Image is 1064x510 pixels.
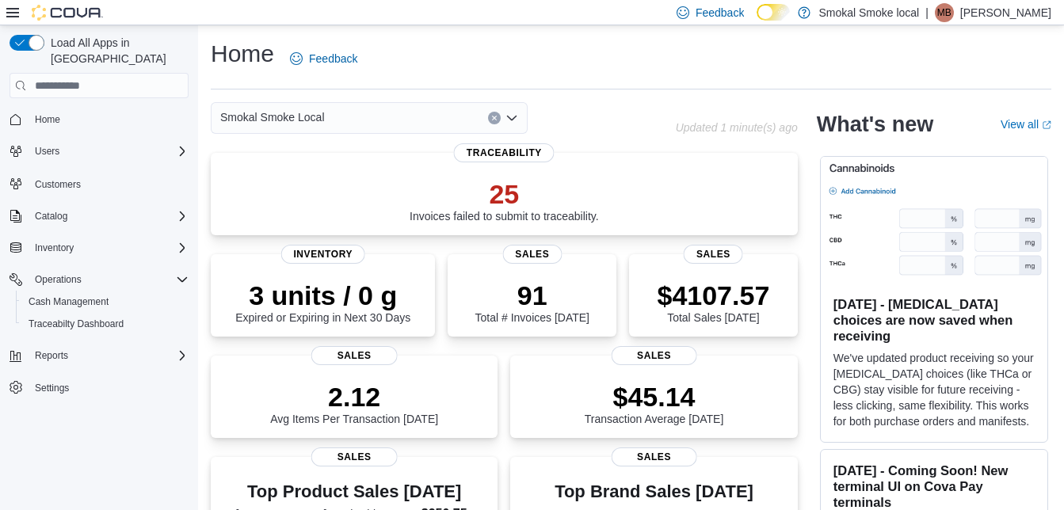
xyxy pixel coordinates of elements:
[29,295,109,308] span: Cash Management
[35,210,67,223] span: Catalog
[410,178,599,223] div: Invoices failed to submit to traceability.
[270,381,438,413] p: 2.12
[475,280,589,324] div: Total # Invoices [DATE]
[22,292,115,311] a: Cash Management
[3,205,195,227] button: Catalog
[611,346,697,365] span: Sales
[937,3,951,22] span: MB
[1042,120,1051,130] svg: External link
[35,242,74,254] span: Inventory
[611,447,697,466] span: Sales
[475,280,589,311] p: 91
[22,292,189,311] span: Cash Management
[22,314,189,333] span: Traceabilty Dashboard
[585,381,724,425] div: Transaction Average [DATE]
[3,140,195,162] button: Users
[29,238,80,257] button: Inventory
[817,112,933,137] h2: What's new
[3,268,195,291] button: Operations
[585,381,724,413] p: $45.14
[676,121,798,134] p: Updated 1 minute(s) ago
[29,379,75,398] a: Settings
[29,142,66,161] button: Users
[29,346,74,365] button: Reports
[35,145,59,158] span: Users
[270,381,438,425] div: Avg Items Per Transaction [DATE]
[696,5,744,21] span: Feedback
[309,51,357,67] span: Feedback
[833,462,1035,510] h3: [DATE] - Coming Soon! New terminal UI on Cova Pay terminals
[220,108,325,127] span: Smokal Smoke Local
[684,245,743,264] span: Sales
[3,344,195,367] button: Reports
[44,35,189,67] span: Load All Apps in [GEOGRAPHIC_DATA]
[35,113,60,126] span: Home
[35,178,81,191] span: Customers
[29,142,189,161] span: Users
[10,101,189,440] nav: Complex example
[3,376,195,399] button: Settings
[29,109,189,129] span: Home
[35,382,69,394] span: Settings
[29,270,88,289] button: Operations
[488,112,501,124] button: Clear input
[454,143,555,162] span: Traceability
[29,270,189,289] span: Operations
[32,5,103,21] img: Cova
[211,38,274,70] h1: Home
[29,318,124,330] span: Traceabilty Dashboard
[29,175,87,194] a: Customers
[235,280,410,311] p: 3 units / 0 g
[223,482,485,501] h3: Top Product Sales [DATE]
[3,108,195,131] button: Home
[555,482,753,501] h3: Top Brand Sales [DATE]
[29,346,189,365] span: Reports
[960,3,1051,22] p: [PERSON_NAME]
[502,245,562,264] span: Sales
[29,207,74,226] button: Catalog
[657,280,769,311] p: $4107.57
[833,296,1035,344] h3: [DATE] - [MEDICAL_DATA] choices are now saved when receiving
[29,207,189,226] span: Catalog
[235,280,410,324] div: Expired or Expiring in Next 30 Days
[35,273,82,286] span: Operations
[3,172,195,195] button: Customers
[410,178,599,210] p: 25
[29,378,189,398] span: Settings
[280,245,365,264] span: Inventory
[3,237,195,259] button: Inventory
[757,4,790,21] input: Dark Mode
[35,349,68,362] span: Reports
[1001,118,1051,131] a: View allExternal link
[657,280,769,324] div: Total Sales [DATE]
[833,350,1035,429] p: We've updated product receiving so your [MEDICAL_DATA] choices (like THCa or CBG) stay visible fo...
[29,173,189,193] span: Customers
[311,447,398,466] span: Sales
[925,3,929,22] p: |
[818,3,919,22] p: Smokal Smoke local
[935,3,954,22] div: Michelle Barreras
[505,112,518,124] button: Open list of options
[311,346,398,365] span: Sales
[284,43,364,74] a: Feedback
[29,238,189,257] span: Inventory
[22,314,130,333] a: Traceabilty Dashboard
[29,110,67,129] a: Home
[16,291,195,313] button: Cash Management
[16,313,195,335] button: Traceabilty Dashboard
